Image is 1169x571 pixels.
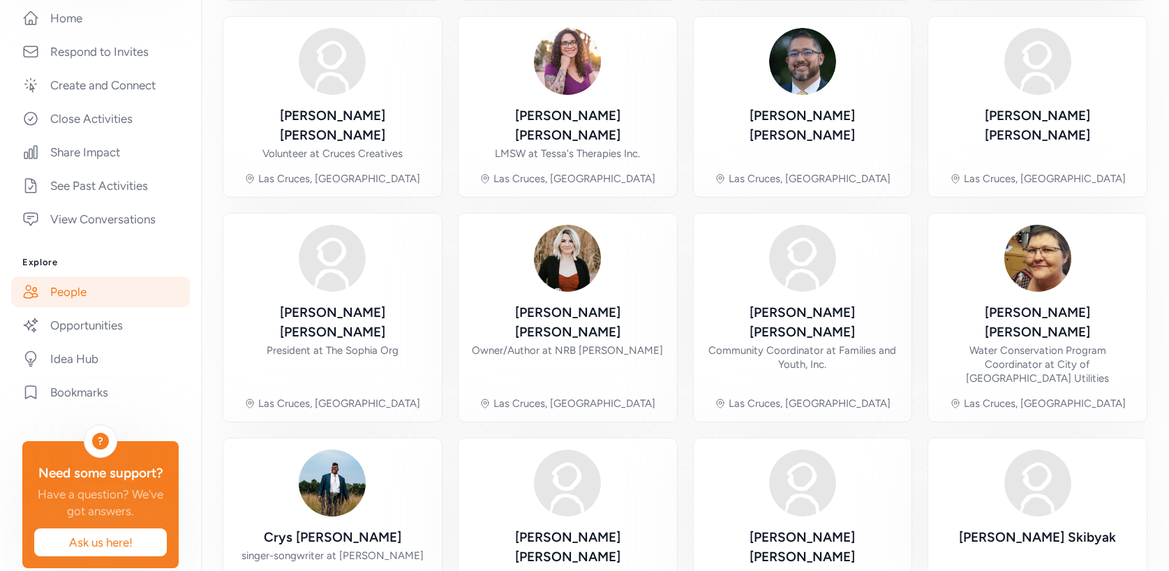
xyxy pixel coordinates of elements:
[939,343,1136,385] div: Water Conservation Program Coordinator at City of [GEOGRAPHIC_DATA] Utilities
[45,534,156,551] span: Ask us here!
[769,28,836,95] img: Avatar
[33,464,167,483] div: Need some support?
[472,343,663,357] div: Owner/Author at NRB [PERSON_NAME]
[534,450,601,517] img: Avatar
[11,276,190,307] a: People
[964,396,1126,410] div: Las Cruces, [GEOGRAPHIC_DATA]
[299,225,366,292] img: Avatar
[705,343,901,371] div: Community Coordinator at Families and Youth, Inc.
[258,396,420,410] div: Las Cruces, [GEOGRAPHIC_DATA]
[729,396,891,410] div: Las Cruces, [GEOGRAPHIC_DATA]
[11,343,190,374] a: Idea Hub
[241,549,424,563] div: singer-songwriter at [PERSON_NAME]
[299,450,366,517] img: Avatar
[267,343,399,357] div: President at The Sophia Org
[11,70,190,101] a: Create and Connect
[470,106,666,145] div: [PERSON_NAME] [PERSON_NAME]
[11,377,190,408] a: Bookmarks
[769,225,836,292] img: Avatar
[299,28,366,95] img: Avatar
[1004,225,1071,292] img: Avatar
[939,303,1136,342] div: [PERSON_NAME] [PERSON_NAME]
[11,137,190,168] a: Share Impact
[705,106,901,145] div: [PERSON_NAME] [PERSON_NAME]
[939,106,1136,145] div: [PERSON_NAME] [PERSON_NAME]
[964,172,1126,186] div: Las Cruces, [GEOGRAPHIC_DATA]
[1004,450,1071,517] img: Avatar
[33,528,167,557] button: Ask us here!
[92,433,109,450] div: ?
[33,486,167,519] div: Have a question? We've got answers.
[234,106,431,145] div: [PERSON_NAME] [PERSON_NAME]
[258,172,420,186] div: Las Cruces, [GEOGRAPHIC_DATA]
[11,36,190,67] a: Respond to Invites
[769,450,836,517] img: Avatar
[534,225,601,292] img: Avatar
[493,396,655,410] div: Las Cruces, [GEOGRAPHIC_DATA]
[11,310,190,341] a: Opportunities
[470,303,666,342] div: [PERSON_NAME] [PERSON_NAME]
[11,170,190,201] a: See Past Activities
[470,528,666,567] div: [PERSON_NAME] [PERSON_NAME]
[705,303,901,342] div: [PERSON_NAME] [PERSON_NAME]
[11,103,190,134] a: Close Activities
[234,303,431,342] div: [PERSON_NAME] [PERSON_NAME]
[729,172,891,186] div: Las Cruces, [GEOGRAPHIC_DATA]
[11,204,190,235] a: View Conversations
[11,3,190,34] a: Home
[959,528,1116,547] div: [PERSON_NAME] Skibyak
[22,257,179,268] h3: Explore
[264,528,401,547] div: Crys [PERSON_NAME]
[262,147,403,161] div: Volunteer at Cruces Creatives
[534,28,601,95] img: Avatar
[493,172,655,186] div: Las Cruces, [GEOGRAPHIC_DATA]
[1004,28,1071,95] img: Avatar
[705,528,901,567] div: [PERSON_NAME] [PERSON_NAME]
[495,147,640,161] div: LMSW at Tessa's Therapies Inc.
